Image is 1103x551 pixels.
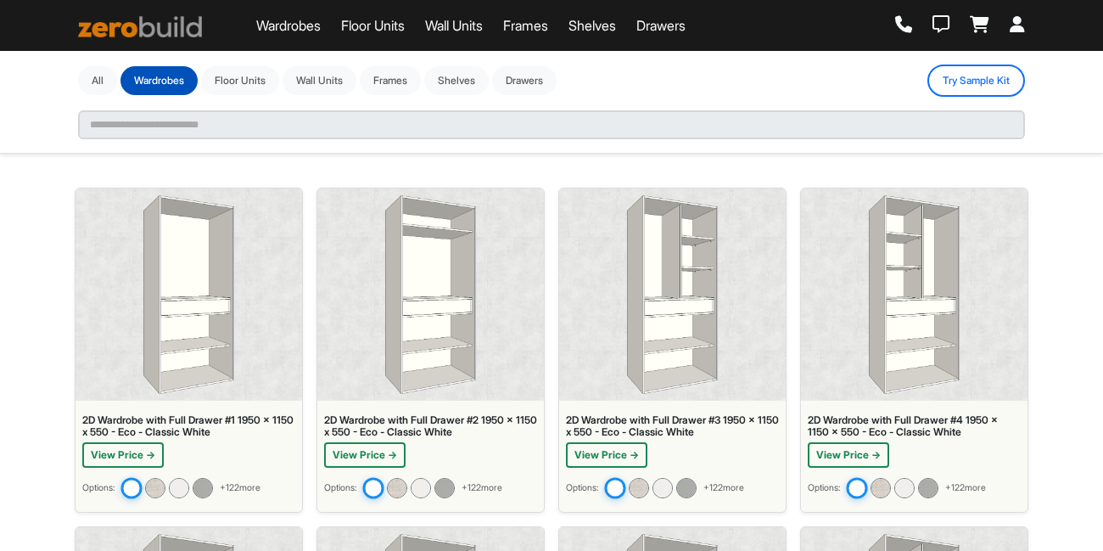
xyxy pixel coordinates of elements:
[927,65,1025,97] button: Try Sample Kit
[808,481,840,495] small: Options:
[169,478,189,498] img: 2D Wardrobe with Full Drawer #1 1950 x 1150 x 550 - Architect - Ivory White
[316,188,545,513] a: 2D Wardrobe with Full Drawer #2 1950 x 1150 x 550 - Eco - Classic White2D Wardrobe with Full Draw...
[75,188,303,513] a: 2D Wardrobe with Full Drawer #1 1950 x 1150 x 550 - Eco - Classic White2D Wardrobe with Full Draw...
[629,478,649,498] img: 2D Wardrobe with Full Drawer #3 1950 x 1150 x 550 - Prime - Linen
[568,15,616,36] a: Shelves
[145,478,165,498] img: 2D Wardrobe with Full Drawer #1 1950 x 1150 x 550 - Prime - Linen
[676,478,697,498] img: 2D Wardrobe with Full Drawer #3 1950 x 1150 x 550 - Architect - Graphite
[566,481,598,495] small: Options:
[341,15,405,36] a: Floor Units
[800,188,1028,513] a: 2D Wardrobe with Full Drawer #4 1950 x 1150 x 550 - Eco - Classic White2D Wardrobe with Full Draw...
[652,478,673,498] img: 2D Wardrobe with Full Drawer #3 1950 x 1150 x 550 - Architect - Ivory White
[360,66,421,95] button: Frames
[703,481,744,495] span: + 122 more
[425,15,483,36] a: Wall Units
[503,15,548,36] a: Frames
[918,478,938,498] img: 2D Wardrobe with Full Drawer #4 1950 x 1150 x 550 - Architect - Graphite
[324,442,406,468] button: View Price →
[566,414,779,439] div: 2D Wardrobe with Full Drawer #3 1950 x 1150 x 550 - Eco - Classic White
[1010,16,1025,35] a: Login
[566,442,647,468] button: View Price →
[945,481,986,495] span: + 122 more
[871,478,891,498] img: 2D Wardrobe with Full Drawer #4 1950 x 1150 x 550 - Prime - Linen
[808,442,889,468] button: View Price →
[846,477,867,498] img: 2D Wardrobe with Full Drawer #4 1950 x 1150 x 550 - Eco - Classic White
[120,477,142,498] img: 2D Wardrobe with Full Drawer #1 1950 x 1150 x 550 - Eco - Classic White
[627,195,717,394] img: 2D Wardrobe with Full Drawer #3 1950 x 1150 x 550 - Eco - Classic White
[82,442,164,468] button: View Price →
[411,478,431,498] img: 2D Wardrobe with Full Drawer #2 1950 x 1150 x 550 - Architect - Ivory White
[78,16,202,37] img: ZeroBuild logo
[256,15,321,36] a: Wardrobes
[462,481,502,495] span: + 122 more
[558,188,787,513] a: 2D Wardrobe with Full Drawer #3 1950 x 1150 x 550 - Eco - Classic White2D Wardrobe with Full Draw...
[82,481,115,495] small: Options:
[894,478,915,498] img: 2D Wardrobe with Full Drawer #4 1950 x 1150 x 550 - Architect - Ivory White
[604,477,625,498] img: 2D Wardrobe with Full Drawer #3 1950 x 1150 x 550 - Eco - Classic White
[143,195,233,394] img: 2D Wardrobe with Full Drawer #1 1950 x 1150 x 550 - Eco - Classic White
[385,195,475,394] img: 2D Wardrobe with Full Drawer #2 1950 x 1150 x 550 - Eco - Classic White
[324,481,356,495] small: Options:
[636,15,686,36] a: Drawers
[193,478,213,498] img: 2D Wardrobe with Full Drawer #1 1950 x 1150 x 550 - Architect - Graphite
[324,414,537,439] div: 2D Wardrobe with Full Drawer #2 1950 x 1150 x 550 - Eco - Classic White
[220,481,260,495] span: + 122 more
[424,66,489,95] button: Shelves
[283,66,356,95] button: Wall Units
[82,414,295,439] div: 2D Wardrobe with Full Drawer #1 1950 x 1150 x 550 - Eco - Classic White
[201,66,279,95] button: Floor Units
[808,414,1021,439] div: 2D Wardrobe with Full Drawer #4 1950 x 1150 x 550 - Eco - Classic White
[434,478,455,498] img: 2D Wardrobe with Full Drawer #2 1950 x 1150 x 550 - Architect - Graphite
[78,66,117,95] button: All
[362,477,384,498] img: 2D Wardrobe with Full Drawer #2 1950 x 1150 x 550 - Eco - Classic White
[869,195,959,394] img: 2D Wardrobe with Full Drawer #4 1950 x 1150 x 550 - Eco - Classic White
[387,478,407,498] img: 2D Wardrobe with Full Drawer #2 1950 x 1150 x 550 - Prime - Linen
[492,66,557,95] button: Drawers
[120,66,198,95] button: Wardrobes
